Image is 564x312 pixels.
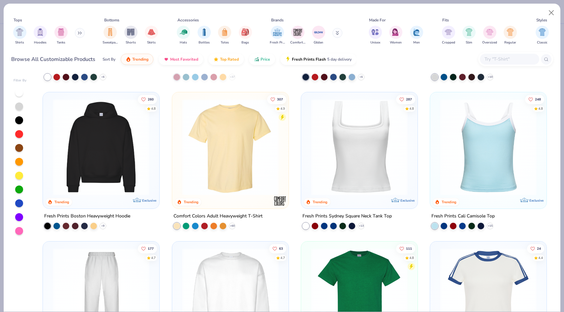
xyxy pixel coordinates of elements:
[371,28,379,36] img: Unisex Image
[437,99,540,195] img: a25d9891-da96-49f3-a35e-76288174bf3a
[126,40,136,45] span: Shorts
[103,40,118,45] span: Sweatpants
[482,40,497,45] span: Oversized
[389,26,402,45] button: filter button
[312,26,325,45] div: filter for Gildan
[230,75,235,79] span: + 37
[269,244,286,253] button: Like
[218,26,231,45] button: filter button
[445,28,452,36] img: Cropped Image
[369,26,382,45] div: filter for Unisex
[442,26,455,45] button: filter button
[170,57,198,62] span: Most Favorited
[359,224,363,228] span: + 13
[14,78,27,83] div: Filter By
[177,17,199,23] div: Accessories
[198,26,211,45] div: filter for Bottles
[536,17,547,23] div: Styles
[462,26,476,45] div: filter for Slim
[199,40,210,45] span: Bottles
[406,98,412,101] span: 287
[218,26,231,45] div: filter for Totes
[213,57,219,62] img: TopRated.gif
[466,40,472,45] span: Slim
[159,54,203,65] button: Most Favorited
[104,17,119,23] div: Bottoms
[285,57,291,62] img: flash.gif
[103,56,115,62] div: Sort By
[539,28,546,36] img: Classic Image
[400,198,415,203] span: Exclusive
[410,26,423,45] div: filter for Men
[314,40,323,45] span: Gildan
[34,26,47,45] div: filter for Hoodies
[127,28,135,36] img: Shorts Image
[279,247,283,250] span: 63
[537,40,548,45] span: Classic
[536,26,549,45] div: filter for Classic
[16,28,23,36] img: Shirts Image
[177,26,190,45] div: filter for Hats
[462,26,476,45] button: filter button
[396,244,415,253] button: Like
[406,247,412,250] span: 111
[221,28,228,36] img: Totes Image
[44,212,130,220] div: Fresh Prints Boston Heavyweight Hoodie
[389,26,402,45] div: filter for Women
[239,26,252,45] button: filter button
[270,40,285,45] span: Fresh Prints
[290,26,305,45] div: filter for Comfort Colors
[241,40,249,45] span: Bags
[442,17,449,23] div: Fits
[103,26,118,45] div: filter for Sweatpants
[124,26,138,45] button: filter button
[486,28,493,36] img: Oversized Image
[369,26,382,45] button: filter button
[290,26,305,45] button: filter button
[173,212,263,220] div: Comfort Colors Adult Heavyweight T-Shirt
[327,56,352,63] span: 5 day delivery
[180,28,187,36] img: Hats Image
[230,224,235,228] span: + 60
[392,28,400,36] img: Women Image
[49,99,153,195] img: 91acfc32-fd48-4d6b-bdad-a4c1a30ac3fc
[527,244,544,253] button: Like
[413,40,420,45] span: Men
[409,255,414,260] div: 4.8
[14,17,22,23] div: Tops
[54,26,68,45] button: filter button
[221,40,229,45] span: Totes
[504,40,516,45] span: Regular
[148,247,154,250] span: 177
[431,212,495,220] div: Fresh Prints Cali Camisole Top
[145,26,158,45] div: filter for Skirts
[220,57,239,62] span: Top Rated
[57,40,65,45] span: Tanks
[138,95,157,104] button: Like
[271,17,284,23] div: Brands
[145,26,158,45] button: filter button
[54,26,68,45] div: filter for Tanks
[535,98,541,101] span: 248
[267,95,286,104] button: Like
[545,7,558,19] button: Close
[147,40,156,45] span: Skirts
[13,26,26,45] button: filter button
[488,224,493,228] span: + 15
[121,54,153,65] button: Trending
[360,75,363,79] span: + 6
[529,198,544,203] span: Exclusive
[538,255,543,260] div: 4.4
[148,98,154,101] span: 260
[273,194,287,208] img: Comfort Colors logo
[370,40,380,45] span: Unisex
[270,26,285,45] div: filter for Fresh Prints
[390,40,402,45] span: Women
[103,26,118,45] button: filter button
[124,26,138,45] div: filter for Shorts
[57,28,65,36] img: Tanks Image
[34,26,47,45] button: filter button
[482,26,497,45] button: filter button
[277,98,283,101] span: 307
[179,99,282,195] img: 029b8af0-80e6-406f-9fdc-fdf898547912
